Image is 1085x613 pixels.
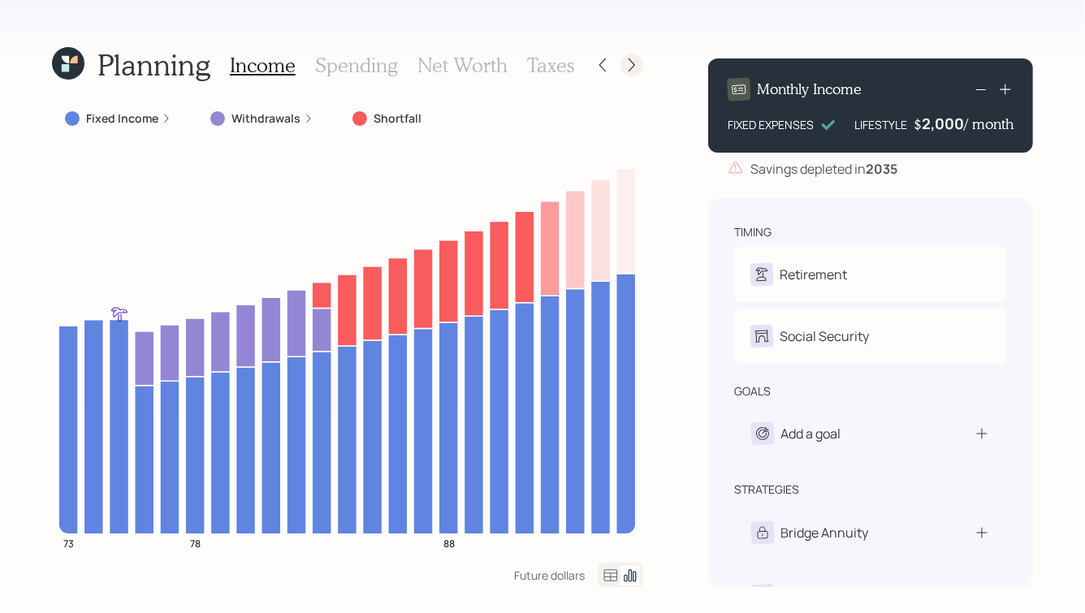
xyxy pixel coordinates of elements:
div: 2,000 [922,114,964,133]
div: strategies [734,481,799,498]
div: LIFESTYLE [854,116,907,133]
div: timing [734,224,772,240]
div: Lifetime Income Annuity [780,586,926,606]
h4: $ [914,115,922,133]
div: Retirement [780,265,847,284]
h4: / month [964,115,1014,133]
h1: Planning [97,47,210,82]
h3: Spending [315,54,398,77]
b: 2035 [866,160,897,178]
div: Future dollars [514,568,585,583]
label: Fixed Income [86,110,158,127]
h3: Income [230,54,296,77]
div: goals [734,383,771,399]
tspan: 88 [443,537,455,550]
h4: Monthly Income [757,80,862,98]
div: Social Security [780,326,869,346]
h3: Net Worth [417,54,508,77]
tspan: 73 [63,537,74,550]
tspan: 78 [190,537,201,550]
label: Shortfall [374,110,421,127]
div: FIXED EXPENSES [728,116,814,133]
label: Withdrawals [231,110,300,127]
div: Bridge Annuity [780,523,868,542]
h3: Taxes [527,54,574,77]
div: Add a goal [780,424,841,443]
div: Savings depleted in [750,159,897,179]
